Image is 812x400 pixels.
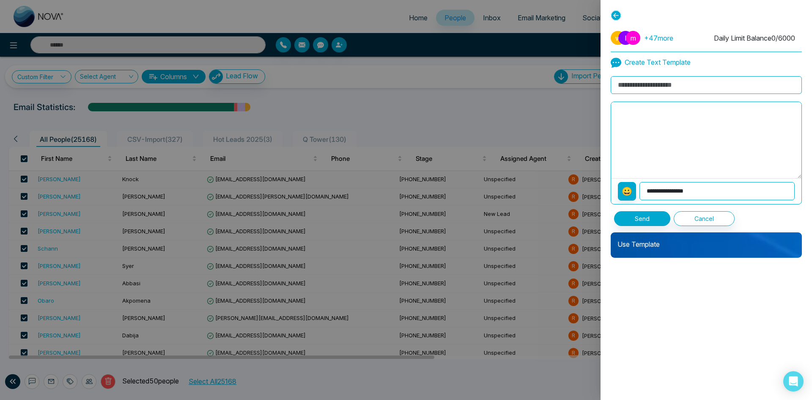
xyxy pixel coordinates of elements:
[611,31,625,45] span: w
[618,31,633,45] span: l
[611,232,802,249] p: Use Template
[618,182,636,201] button: 😀
[626,31,640,45] span: m
[614,211,670,226] button: Send
[714,34,795,42] span: Daily Limit Balance 0 / 6000
[674,211,735,226] button: Cancel
[783,371,804,392] div: Open Intercom Messenger
[644,33,673,43] span: + 47 more
[611,57,691,68] p: Create Text Template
